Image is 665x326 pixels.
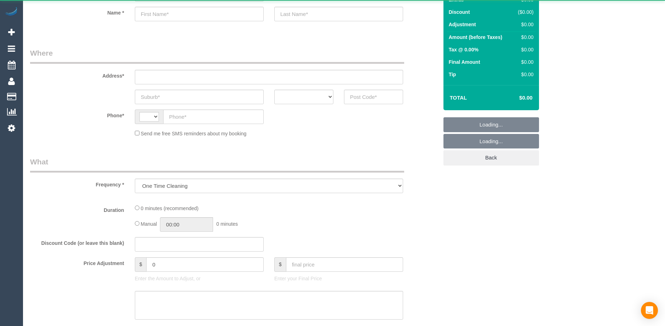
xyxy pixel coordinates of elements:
label: Tip [449,71,456,78]
label: Frequency * [25,179,130,188]
input: Phone* [163,109,264,124]
legend: What [30,157,404,173]
label: Duration [25,204,130,214]
input: Post Code* [344,90,403,104]
div: $0.00 [515,58,534,66]
label: Price Adjustment [25,257,130,267]
input: Last Name* [274,7,403,21]
input: Suburb* [135,90,264,104]
div: $0.00 [515,71,534,78]
input: First Name* [135,7,264,21]
label: Phone* [25,109,130,119]
div: $0.00 [515,46,534,53]
span: Manual [141,221,157,227]
div: $0.00 [515,34,534,41]
span: Send me free SMS reminders about my booking [141,131,247,136]
span: 0 minutes [216,221,238,227]
a: Back [443,150,539,165]
div: Open Intercom Messenger [641,302,658,319]
input: final price [286,257,403,272]
label: Discount Code (or leave this blank) [25,237,130,247]
label: Final Amount [449,58,480,66]
label: Name * [25,7,130,16]
legend: Where [30,48,404,64]
p: Enter the Amount to Adjust, or [135,275,264,282]
strong: Total [450,95,467,101]
span: 0 minutes (recommended) [141,206,199,211]
div: ($0.00) [515,9,534,16]
span: $ [135,257,147,272]
label: Address* [25,70,130,79]
span: $ [274,257,286,272]
p: Enter your Final Price [274,275,403,282]
h4: $0.00 [498,95,532,101]
label: Amount (before Taxes) [449,34,502,41]
label: Tax @ 0.00% [449,46,478,53]
img: Automaid Logo [4,7,18,17]
div: $0.00 [515,21,534,28]
label: Discount [449,9,470,16]
label: Adjustment [449,21,476,28]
